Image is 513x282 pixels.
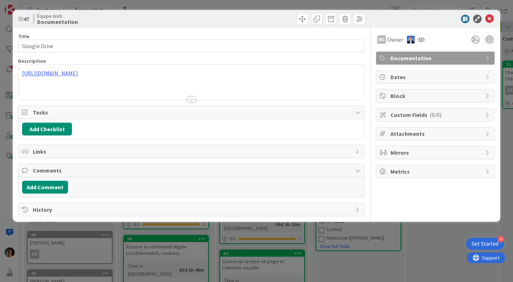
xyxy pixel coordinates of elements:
span: Mirrors [390,148,482,157]
span: ID [18,15,29,23]
b: Documentation [37,19,78,25]
button: Add Comment [22,181,68,194]
span: Support [15,1,32,10]
button: Add Checklist [22,123,72,135]
span: Documentation [390,54,482,62]
span: Owner [387,35,403,44]
label: Title [18,33,30,40]
span: Dates [390,73,482,81]
span: Tasks [33,108,352,117]
b: 47 [24,15,29,22]
img: DP [407,36,415,43]
span: Links [33,147,352,156]
div: Open Get Started checklist, remaining modules: 4 [466,238,504,250]
span: Block [390,92,482,100]
a: [URL][DOMAIN_NAME] [22,70,78,77]
div: 4 [498,236,504,242]
span: ( 0/0 ) [430,111,441,118]
span: Équipe Web [37,13,78,19]
span: History [33,205,352,214]
div: Get Started [472,240,498,247]
span: Attachments [390,129,482,138]
div: MC [377,35,386,44]
span: Metrics [390,167,482,176]
span: Comments [33,166,352,175]
span: Custom Fields [390,111,482,119]
span: Description [18,58,46,64]
input: type card name here... [18,40,365,52]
